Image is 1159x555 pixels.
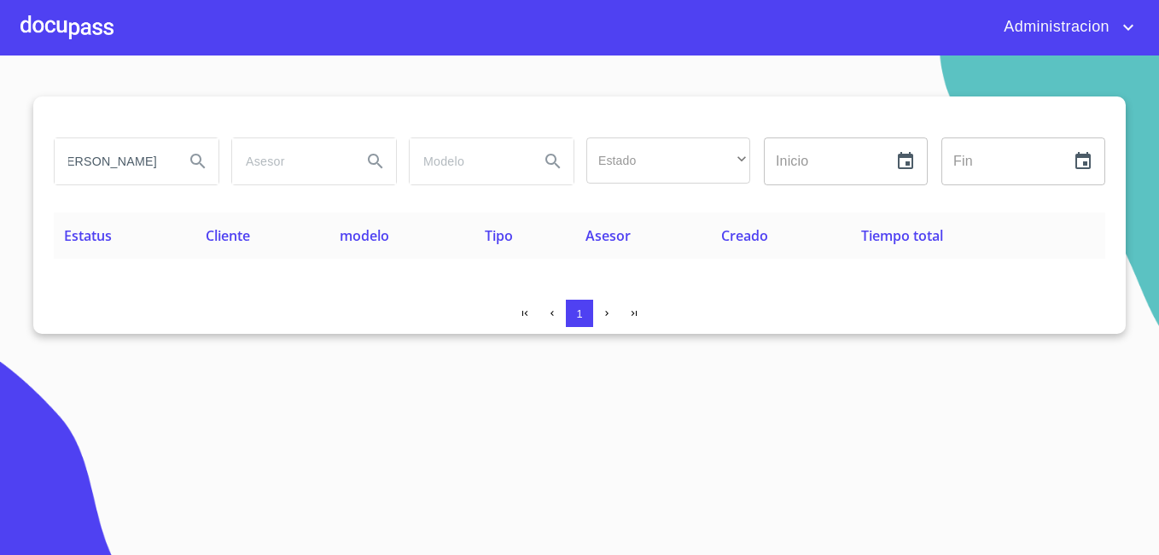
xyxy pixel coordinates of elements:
[585,226,631,245] span: Asesor
[340,226,389,245] span: modelo
[410,138,526,184] input: search
[721,226,768,245] span: Creado
[64,226,112,245] span: Estatus
[861,226,943,245] span: Tiempo total
[206,226,250,245] span: Cliente
[355,141,396,182] button: Search
[586,137,750,184] div: ​
[485,226,513,245] span: Tipo
[178,141,218,182] button: Search
[991,14,1139,41] button: account of current user
[55,138,171,184] input: search
[232,138,348,184] input: search
[533,141,574,182] button: Search
[566,300,593,327] button: 1
[991,14,1118,41] span: Administracion
[576,307,582,320] span: 1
